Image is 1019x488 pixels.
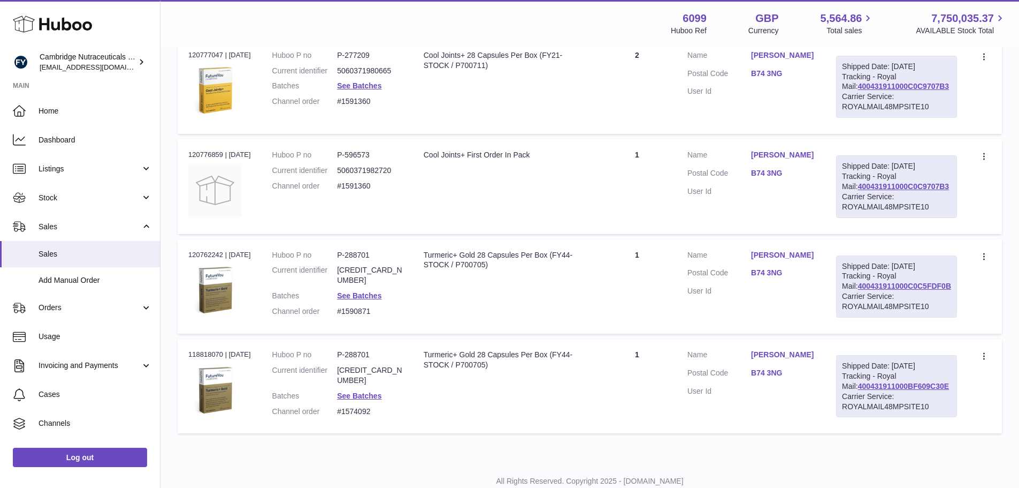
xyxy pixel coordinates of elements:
[842,192,951,212] div: Carrier Service: ROYALMAIL48MPSITE10
[272,291,338,301] dt: Batches
[424,350,587,370] div: Turmeric+ Gold 28 Capsules Per Box (FY44-STOCK / P700705)
[597,339,677,433] td: 1
[683,11,707,26] strong: 6099
[337,407,402,417] dd: #1574092
[39,275,152,286] span: Add Manual Order
[39,106,152,116] span: Home
[687,350,751,363] dt: Name
[39,389,152,400] span: Cases
[597,239,677,334] td: 1
[272,265,338,286] dt: Current identifier
[751,268,815,278] a: B74 3NG
[39,303,141,313] span: Orders
[188,63,242,117] img: 60991619191258.png
[916,26,1006,36] span: AVAILABLE Stock Total
[821,11,875,36] a: 5,564.86 Total sales
[842,392,951,412] div: Carrier Service: ROYALMAIL48MPSITE10
[337,265,402,286] dd: [CREDIT_CARD_NUMBER]
[337,306,402,317] dd: #1590871
[931,11,994,26] span: 7,750,035.37
[842,161,951,171] div: Shipped Date: [DATE]
[751,350,815,360] a: [PERSON_NAME]
[39,361,141,371] span: Invoicing and Payments
[272,50,338,61] dt: Huboo P no
[13,448,147,467] a: Log out
[916,11,1006,36] a: 7,750,035.37 AVAILABLE Stock Total
[188,350,251,359] div: 118818070 | [DATE]
[272,350,338,360] dt: Huboo P no
[687,50,751,63] dt: Name
[836,355,957,417] div: Tracking - Royal Mail:
[169,476,1010,486] p: All Rights Reserved. Copyright 2025 - [DOMAIN_NAME]
[188,250,251,260] div: 120762242 | [DATE]
[751,69,815,79] a: B74 3NG
[337,365,402,386] dd: [CREDIT_CARD_NUMBER]
[842,361,951,371] div: Shipped Date: [DATE]
[751,250,815,260] a: [PERSON_NAME]
[188,163,242,217] img: no-photo.jpg
[272,166,338,176] dt: Current identifier
[337,392,381,400] a: See Batches
[39,249,152,259] span: Sales
[755,11,778,26] strong: GBP
[272,365,338,386] dt: Current identifier
[858,382,949,391] a: 400431911000BF609C30E
[836,56,957,118] div: Tracking - Royal Mail:
[188,263,242,317] img: 60991720007859.jpg
[424,150,587,160] div: Cool Joints+ First Order In Pack
[337,250,402,260] dd: P-288701
[272,150,338,160] dt: Huboo P no
[836,256,957,318] div: Tracking - Royal Mail:
[751,168,815,178] a: B74 3NG
[13,54,29,70] img: internalAdmin-6099@internal.huboo.com
[337,66,402,76] dd: 5060371980665
[39,164,141,174] span: Listings
[842,261,951,272] div: Shipped Date: [DATE]
[836,155,957,217] div: Tracking - Royal Mail:
[687,150,751,163] dt: Name
[272,181,338,191] dt: Channel order
[858,282,951,290] a: 400431911000C0C5FDF0B
[337,96,402,107] dd: #1591360
[337,181,402,191] dd: #1591360
[424,250,587,271] div: Turmeric+ Gold 28 Capsules Per Box (FY44-STOCK / P700705)
[188,363,242,417] img: 60991720007859.jpg
[687,268,751,281] dt: Postal Code
[748,26,779,36] div: Currency
[842,92,951,112] div: Carrier Service: ROYALMAIL48MPSITE10
[687,386,751,396] dt: User Id
[337,350,402,360] dd: P-288701
[842,291,951,312] div: Carrier Service: ROYALMAIL48MPSITE10
[272,66,338,76] dt: Current identifier
[842,62,951,72] div: Shipped Date: [DATE]
[272,250,338,260] dt: Huboo P no
[272,391,338,401] dt: Batches
[751,150,815,160] a: [PERSON_NAME]
[337,81,381,90] a: See Batches
[39,418,152,429] span: Channels
[272,81,338,91] dt: Batches
[687,250,751,263] dt: Name
[188,50,251,60] div: 120777047 | [DATE]
[687,86,751,96] dt: User Id
[597,40,677,134] td: 2
[687,168,751,181] dt: Postal Code
[272,306,338,317] dt: Channel order
[337,150,402,160] dd: P-596573
[751,50,815,61] a: [PERSON_NAME]
[337,291,381,300] a: See Batches
[39,135,152,145] span: Dashboard
[272,96,338,107] dt: Channel order
[687,186,751,197] dt: User Id
[858,182,949,191] a: 400431911000C0C9707B3
[687,69,751,81] dt: Postal Code
[671,26,707,36] div: Huboo Ref
[821,11,862,26] span: 5,564.86
[40,63,157,71] span: [EMAIL_ADDRESS][DOMAIN_NAME]
[39,193,141,203] span: Stock
[272,407,338,417] dt: Channel order
[39,332,152,342] span: Usage
[687,286,751,296] dt: User Id
[826,26,874,36] span: Total sales
[337,166,402,176] dd: 5060371982720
